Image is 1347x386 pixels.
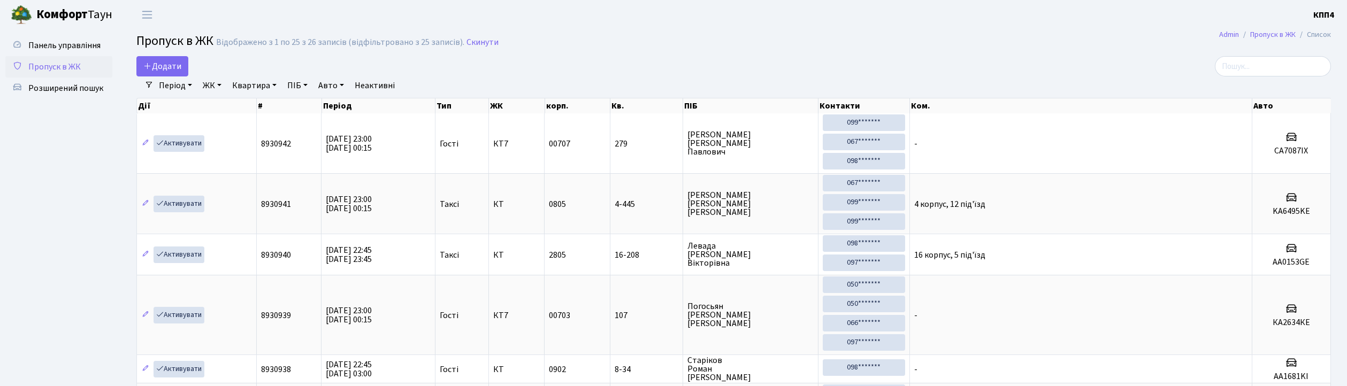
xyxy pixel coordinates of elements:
input: Пошук... [1215,56,1331,76]
th: # [257,98,322,113]
th: Період [322,98,435,113]
span: КТ7 [493,140,540,148]
span: 8930938 [261,364,291,375]
a: Авто [314,76,348,95]
span: Пропуск в ЖК [136,32,213,50]
span: 8930941 [261,198,291,210]
h5: АА0153GE [1257,257,1326,267]
span: 0902 [549,364,566,375]
th: Кв. [610,98,683,113]
a: КПП4 [1313,9,1334,21]
span: Розширений пошук [28,82,103,94]
a: Період [155,76,196,95]
span: Гості [440,140,458,148]
span: 8930940 [261,249,291,261]
span: Панель управління [28,40,101,51]
span: 279 [615,140,678,148]
th: Тип [435,98,489,113]
span: - [914,364,917,375]
span: Старіков Роман [PERSON_NAME] [687,356,813,382]
th: ЖК [489,98,545,113]
b: Комфорт [36,6,88,23]
span: Додати [143,60,181,72]
span: КТ [493,200,540,209]
span: Таксі [440,251,459,259]
span: Гості [440,365,458,374]
a: ПІБ [283,76,312,95]
a: Панель управління [5,35,112,56]
span: 8930942 [261,138,291,150]
span: [PERSON_NAME] [PERSON_NAME] Павлович [687,130,813,156]
span: КТ [493,365,540,374]
span: - [914,138,917,150]
a: Квартира [228,76,281,95]
a: ЖК [198,76,226,95]
span: 2805 [549,249,566,261]
span: 16-208 [615,251,678,259]
th: Контакти [818,98,910,113]
h5: CA7087IX [1257,146,1326,156]
span: Погосьян [PERSON_NAME] [PERSON_NAME] [687,302,813,328]
span: [DATE] 22:45 [DATE] 23:45 [326,244,372,265]
a: Активувати [154,307,204,323]
span: 16 корпус, 5 під'їзд [914,249,985,261]
span: Таксі [440,200,459,209]
a: Додати [136,56,188,76]
span: Левада [PERSON_NAME] Вікторівна [687,242,813,267]
span: [DATE] 23:00 [DATE] 00:15 [326,194,372,214]
a: Розширений пошук [5,78,112,99]
span: 107 [615,311,678,320]
h5: КА2634КЕ [1257,318,1326,328]
a: Скинути [466,37,499,48]
span: 00703 [549,310,570,321]
a: Неактивні [350,76,399,95]
a: Admin [1219,29,1239,40]
nav: breadcrumb [1203,24,1347,46]
a: Активувати [154,246,204,263]
th: Ком. [910,98,1252,113]
span: 4-445 [615,200,678,209]
th: Авто [1252,98,1331,113]
li: Список [1296,29,1331,41]
span: КТ7 [493,311,540,320]
span: 0805 [549,198,566,210]
span: Таун [36,6,112,24]
button: Переключити навігацію [134,6,160,24]
a: Активувати [154,196,204,212]
span: [PERSON_NAME] [PERSON_NAME] [PERSON_NAME] [687,191,813,217]
span: Гості [440,311,458,320]
th: Дії [137,98,257,113]
span: 4 корпус, 12 під'їзд [914,198,985,210]
span: 8-34 [615,365,678,374]
a: Активувати [154,135,204,152]
a: Пропуск в ЖК [1250,29,1296,40]
span: Пропуск в ЖК [28,61,81,73]
a: Пропуск в ЖК [5,56,112,78]
a: Активувати [154,361,204,377]
span: 8930939 [261,310,291,321]
span: [DATE] 22:45 [DATE] 03:00 [326,359,372,380]
th: корп. [545,98,611,113]
span: КТ [493,251,540,259]
div: Відображено з 1 по 25 з 26 записів (відфільтровано з 25 записів). [216,37,464,48]
span: [DATE] 23:00 [DATE] 00:15 [326,133,372,154]
h5: KA6495KE [1257,206,1326,217]
span: - [914,310,917,321]
span: [DATE] 23:00 [DATE] 00:15 [326,305,372,326]
th: ПІБ [683,98,818,113]
h5: AA1681KI [1257,372,1326,382]
span: 00707 [549,138,570,150]
img: logo.png [11,4,32,26]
